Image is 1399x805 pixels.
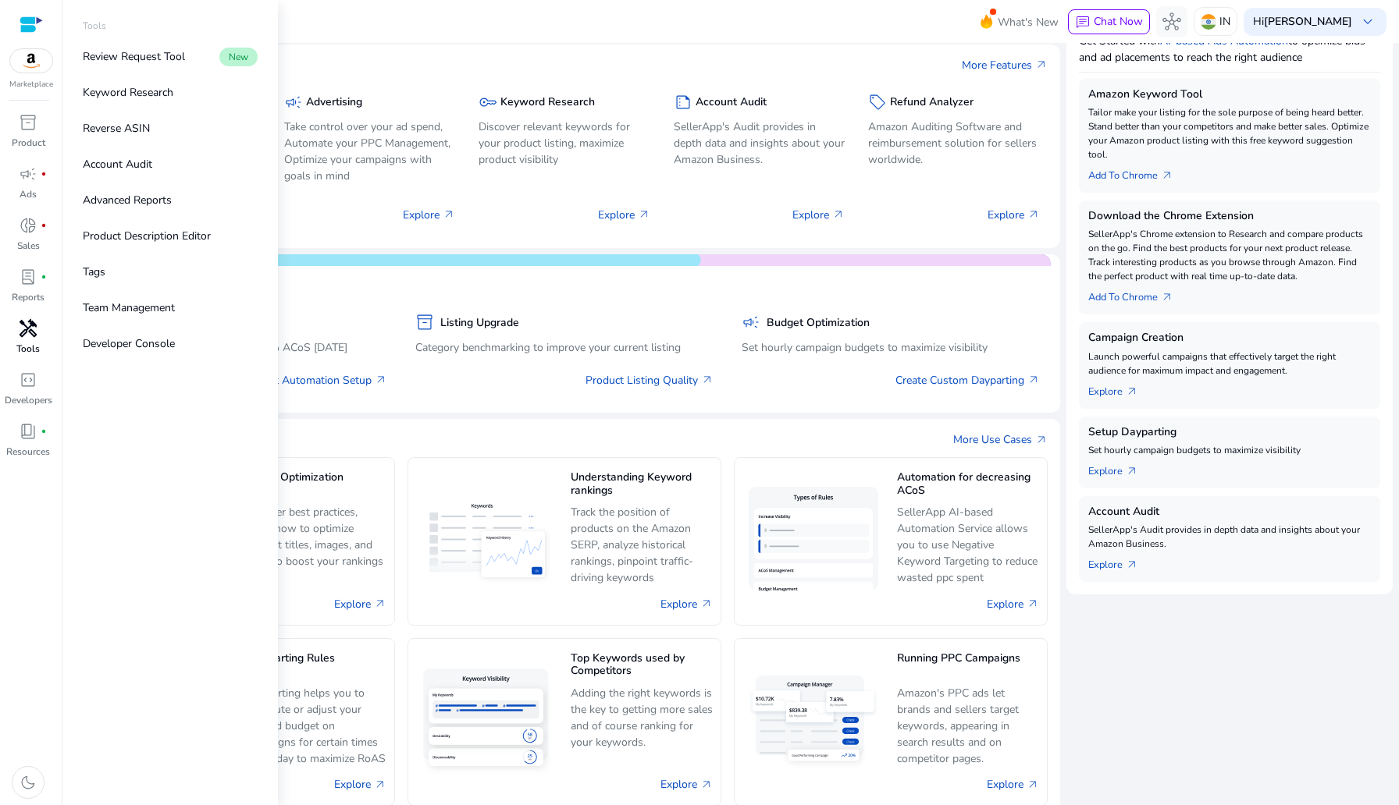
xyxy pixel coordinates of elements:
p: SellerApp's Audit provides in depth data and insights about your Amazon Business. [674,119,845,168]
h5: Understanding Keyword rankings [571,471,713,498]
h5: Listing Optimization [244,471,386,498]
img: in.svg [1201,14,1216,30]
button: chatChat Now [1068,9,1150,34]
b: [PERSON_NAME] [1264,14,1352,29]
span: arrow_outward [701,374,714,386]
p: Keyword Research [83,84,173,101]
a: More Featuresarrow_outward [962,57,1048,73]
p: Reports [12,290,44,304]
a: Explorearrow_outward [1088,551,1151,573]
p: Take control over your ad spend, Automate your PPC Management, Optimize your campaigns with goals... [284,119,456,184]
p: Amazon Auditing Software and reimbursement solution for sellers worldwide. [868,119,1040,168]
span: summarize [674,93,692,112]
h5: Download the Chrome Extension [1088,210,1371,223]
p: Tags [83,264,105,280]
h5: Running PPC Campaigns [897,652,1039,679]
span: book_4 [19,422,37,441]
img: Understanding Keyword rankings [416,492,558,590]
a: Explore [334,776,386,793]
p: Tailor make your listing for the sole purpose of being heard better. Stand better than your compe... [1088,105,1371,161]
span: arrow_outward [700,598,713,610]
p: SellerApp AI-based Automation Service allows you to use Negative Keyword Targeting to reduce wast... [897,504,1039,586]
p: Explore [792,207,845,223]
span: arrow_outward [1027,778,1039,791]
p: Developer Console [83,335,175,352]
span: arrow_outward [1126,465,1138,477]
span: arrow_outward [638,208,650,221]
span: arrow_outward [1126,559,1138,571]
a: More Use Casesarrow_outward [953,431,1048,448]
a: Explore [987,596,1039,612]
p: Account Audit [83,156,152,172]
button: hub [1156,6,1187,37]
h5: Refund Analyzer [890,96,974,109]
p: Ads [20,187,37,201]
p: Set hourly campaign budgets to maximize visibility [1088,443,1371,457]
span: arrow_outward [1035,59,1048,71]
span: arrow_outward [700,778,713,791]
span: arrow_outward [832,208,845,221]
img: Automation for decreasing ACoS [742,481,885,602]
p: Reverse ASIN [83,120,150,137]
p: Product [12,136,45,150]
span: What's New [998,9,1059,36]
p: Discover best practices, Learn how to optimize product titles, images, and more to boost your ran... [244,504,386,570]
span: arrow_outward [1161,169,1173,182]
h5: Top Keywords used by Competitors [571,652,713,679]
span: inventory_2 [19,113,37,132]
a: Explorearrow_outward [1088,457,1151,479]
p: IN [1219,8,1230,35]
p: Tools [83,19,106,33]
span: fiber_manual_record [41,171,47,177]
span: campaign [19,165,37,183]
span: arrow_outward [1161,291,1173,303]
span: arrow_outward [1126,385,1138,398]
span: campaign [742,313,760,332]
p: Day parting helps you to distribute or adjust your daily ad budget on campaigns for certain times... [244,685,386,767]
a: Explore [987,776,1039,793]
p: Advanced Reports [83,192,172,208]
p: SellerApp's Chrome extension to Research and compare products on the go. Find the best products f... [1088,227,1371,283]
h5: Setup Dayparting [1088,426,1371,439]
p: Developers [5,393,52,407]
p: Explore [403,207,455,223]
span: New [219,48,258,66]
a: Explore [334,596,386,612]
span: hub [1162,12,1181,31]
span: Chat Now [1094,14,1143,29]
span: fiber_manual_record [41,428,47,434]
p: Product Description Editor [83,228,211,244]
span: inventory_2 [415,313,434,332]
p: Sales [17,239,40,253]
p: Amazon's PPC ads let brands and sellers target keywords, appearing in search results and on compe... [897,685,1039,767]
p: Explore [598,207,650,223]
span: keyboard_arrow_down [1358,12,1377,31]
h5: Advertising [306,96,362,109]
span: chat [1075,15,1091,30]
img: Top Keywords used by Competitors [416,662,558,782]
h5: Account Audit [696,96,767,109]
p: Team Management [83,300,175,316]
h5: Keyword Research [500,96,595,109]
p: Review Request Tool [83,48,185,65]
h5: Listing Upgrade [440,317,519,330]
a: Product Listing Quality [586,372,714,388]
span: arrow_outward [443,208,455,221]
p: Get Started with to optimize bids and ad placements to reach the right audience [1079,33,1380,66]
span: fiber_manual_record [41,222,47,229]
h5: Budget Optimization [767,317,870,330]
span: key [479,93,497,112]
span: campaign [284,93,303,112]
span: arrow_outward [374,778,386,791]
a: AI-based Ads Automation [1160,34,1288,48]
p: Category benchmarking to improve your current listing [415,339,714,356]
p: Set hourly campaign budgets to maximize visibility [742,339,1040,356]
a: Explore [660,776,713,793]
span: dark_mode [19,773,37,792]
p: Track the position of products on the Amazon SERP, analyze historical rankings, pinpoint traffic-... [571,504,713,586]
p: Adding the right keywords is the key to getting more sales and of course ranking for your keywords. [571,685,713,751]
span: handyman [19,319,37,338]
span: arrow_outward [374,598,386,610]
p: Launch powerful campaigns that effectively target the right audience for maximum impact and engag... [1088,349,1371,378]
span: arrow_outward [1027,208,1040,221]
